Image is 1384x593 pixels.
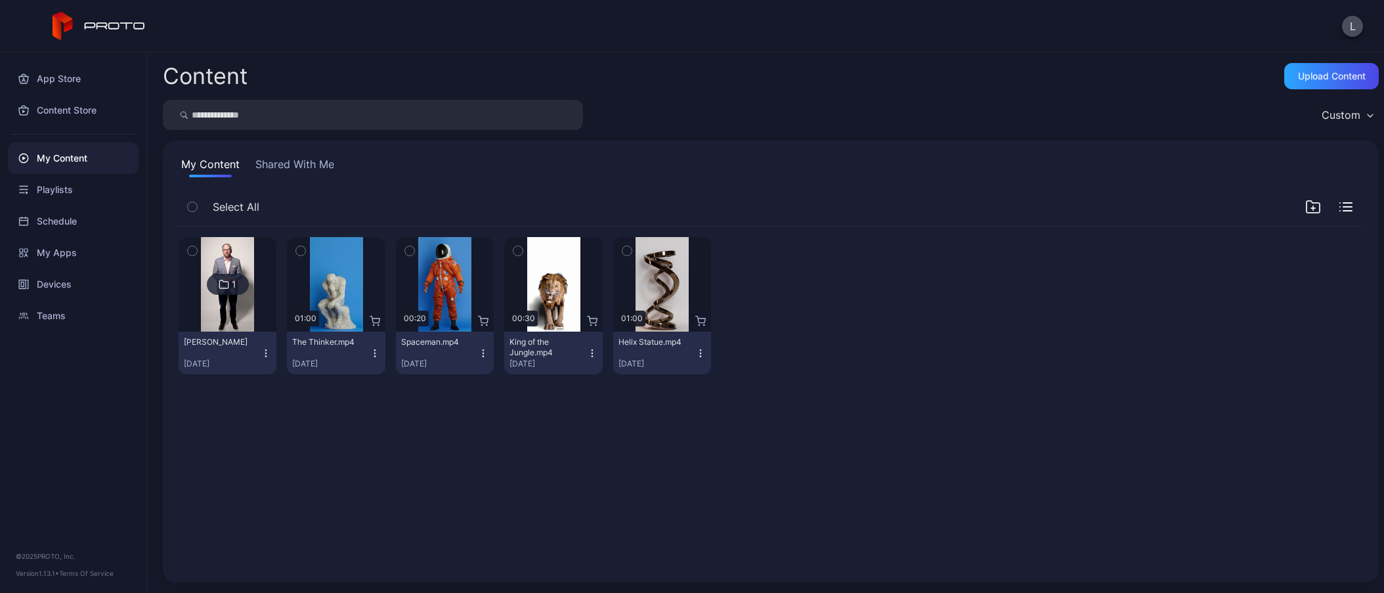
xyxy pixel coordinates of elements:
[613,332,711,374] button: Helix Statue.mp4[DATE]
[401,359,478,369] div: [DATE]
[1342,16,1363,37] button: L
[16,551,131,561] div: © 2025 PROTO, Inc.
[8,206,139,237] a: Schedule
[163,65,248,87] div: Content
[618,359,695,369] div: [DATE]
[8,63,139,95] a: App Store
[509,337,582,358] div: King of the Jungle.mp4
[401,337,473,347] div: Spaceman.mp4
[1298,71,1366,81] div: Upload Content
[179,156,242,177] button: My Content
[292,359,369,369] div: [DATE]
[504,332,602,374] button: King of the Jungle.mp4[DATE]
[618,337,691,347] div: Helix Statue.mp4
[292,337,364,347] div: The Thinker.mp4
[1284,63,1379,89] button: Upload Content
[8,237,139,269] a: My Apps
[253,156,337,177] button: Shared With Me
[8,95,139,126] a: Content Store
[8,269,139,300] a: Devices
[1315,100,1379,130] button: Custom
[1322,108,1360,121] div: Custom
[396,332,494,374] button: Spaceman.mp4[DATE]
[184,359,261,369] div: [DATE]
[8,174,139,206] a: Playlists
[8,143,139,174] a: My Content
[232,278,236,290] div: 1
[184,337,256,347] div: Tim C
[16,569,59,577] span: Version 1.13.1 •
[213,199,259,215] span: Select All
[179,332,276,374] button: [PERSON_NAME][DATE]
[287,332,385,374] button: The Thinker.mp4[DATE]
[509,359,586,369] div: [DATE]
[59,569,114,577] a: Terms Of Service
[8,300,139,332] a: Teams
